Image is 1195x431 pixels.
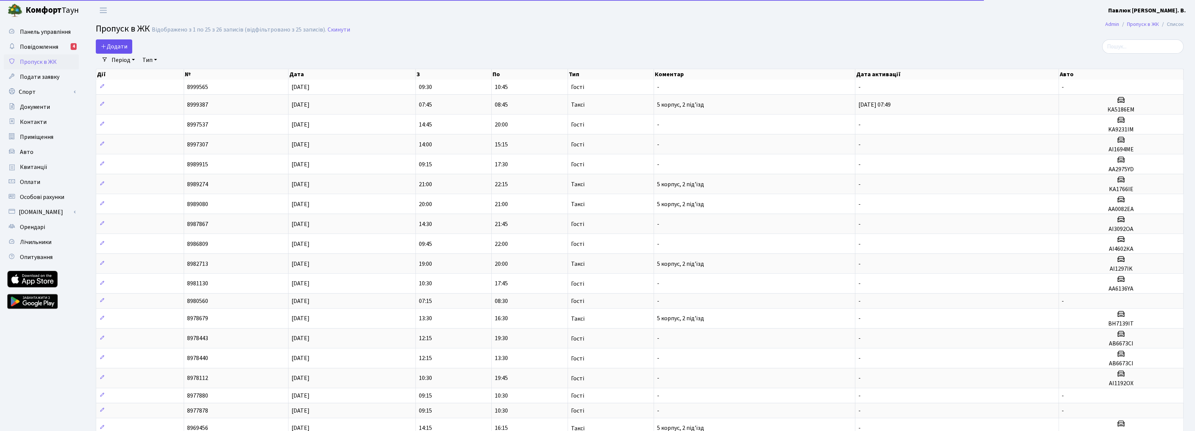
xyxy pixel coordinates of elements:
span: - [858,407,861,415]
span: Контакти [20,118,47,126]
span: - [1062,392,1064,400]
span: 8987867 [187,220,208,228]
span: 07:15 [419,297,432,305]
span: 8997537 [187,121,208,129]
a: Квитанції [4,160,79,175]
a: Період [109,54,138,66]
th: Дата [289,69,416,80]
span: Опитування [20,253,53,261]
a: Опитування [4,250,79,265]
span: - [858,392,861,400]
span: 8999565 [187,83,208,91]
span: Таксі [571,201,585,207]
li: Список [1159,20,1184,29]
span: Пропуск в ЖК [96,22,150,35]
a: Admin [1105,20,1119,28]
span: - [858,83,861,91]
span: Особові рахунки [20,193,64,201]
span: 22:00 [495,240,508,248]
span: 8999387 [187,101,208,109]
span: - [858,354,861,363]
span: - [657,335,659,343]
span: 10:30 [495,407,508,415]
span: Гості [571,241,584,247]
span: 17:30 [495,160,508,169]
nav: breadcrumb [1094,17,1195,32]
span: Гості [571,84,584,90]
span: Таксі [571,316,585,322]
span: - [657,407,659,415]
span: 5 корпус, 2 під'їзд [657,200,704,208]
span: [DATE] [292,121,310,129]
span: [DATE] [292,240,310,248]
a: Пропуск в ЖК [1127,20,1159,28]
th: Тип [568,69,654,80]
span: - [858,160,861,169]
a: Павлюк [PERSON_NAME]. В. [1108,6,1186,15]
span: Гості [571,142,584,148]
span: 8989080 [187,200,208,208]
span: - [657,83,659,91]
a: Додати [96,39,132,54]
span: [DATE] [292,160,310,169]
span: Приміщення [20,133,53,141]
span: Таун [26,4,79,17]
span: Оплати [20,178,40,186]
h5: АІ3092ОА [1062,226,1180,233]
b: Комфорт [26,4,62,16]
span: 5 корпус, 2 під'їзд [657,315,704,323]
h5: АА6136YA [1062,285,1180,292]
span: [DATE] [292,220,310,228]
span: 8986809 [187,240,208,248]
span: 8981130 [187,280,208,288]
span: [DATE] [292,280,310,288]
h5: АІ4602КА [1062,246,1180,253]
span: - [858,240,861,248]
a: Скинути [328,26,350,33]
h5: AA0082EA [1062,206,1180,213]
h5: КА5186ЕМ [1062,106,1180,113]
a: Контакти [4,115,79,130]
span: Гості [571,122,584,128]
span: [DATE] [292,392,310,400]
span: - [858,180,861,188]
a: Авто [4,145,79,160]
span: - [858,220,861,228]
span: [DATE] 07:49 [858,101,891,109]
span: 09:15 [419,392,432,400]
span: - [858,335,861,343]
span: 19:30 [495,335,508,343]
span: Авто [20,148,33,156]
span: Гості [571,298,584,304]
span: [DATE] [292,297,310,305]
span: 8977878 [187,407,208,415]
span: 13:30 [495,354,508,363]
span: Орендарі [20,223,45,231]
span: - [1062,297,1064,305]
h5: AA2975YD [1062,166,1180,173]
span: - [657,354,659,363]
span: 19:00 [419,260,432,268]
span: - [657,140,659,149]
th: Коментар [654,69,855,80]
span: - [858,140,861,149]
span: [DATE] [292,335,310,343]
span: 08:45 [495,101,508,109]
span: 16:30 [495,315,508,323]
span: - [657,297,659,305]
h5: АВ6673СІ [1062,340,1180,347]
a: Особові рахунки [4,190,79,205]
a: Оплати [4,175,79,190]
span: Таксі [571,181,585,187]
span: 09:45 [419,240,432,248]
span: 10:30 [419,280,432,288]
span: Подати заявку [20,73,59,81]
span: [DATE] [292,354,310,363]
th: По [492,69,568,80]
span: 08:30 [495,297,508,305]
span: 12:15 [419,354,432,363]
span: - [657,121,659,129]
span: 8978679 [187,315,208,323]
span: [DATE] [292,407,310,415]
span: Панель управління [20,28,71,36]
